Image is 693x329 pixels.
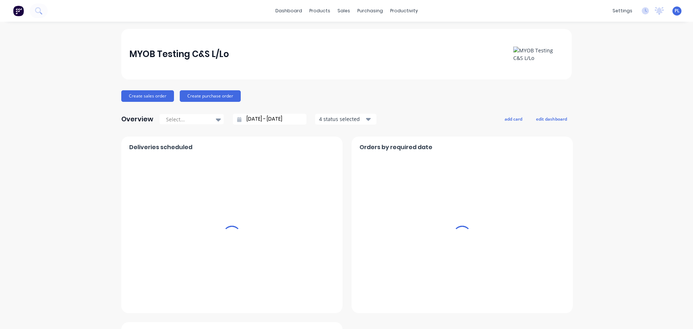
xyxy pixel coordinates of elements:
[531,114,572,124] button: edit dashboard
[500,114,527,124] button: add card
[354,5,387,16] div: purchasing
[387,5,422,16] div: productivity
[315,114,376,125] button: 4 status selected
[129,47,229,61] div: MYOB Testing C&S L/Lo
[609,5,636,16] div: settings
[359,143,432,152] span: Orders by required date
[129,143,192,152] span: Deliveries scheduled
[334,5,354,16] div: sales
[675,8,680,14] span: PL
[180,90,241,102] button: Create purchase order
[319,115,365,123] div: 4 status selected
[121,90,174,102] button: Create sales order
[513,47,564,62] img: MYOB Testing C&S L/Lo
[13,5,24,16] img: Factory
[306,5,334,16] div: products
[272,5,306,16] a: dashboard
[121,112,153,126] div: Overview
